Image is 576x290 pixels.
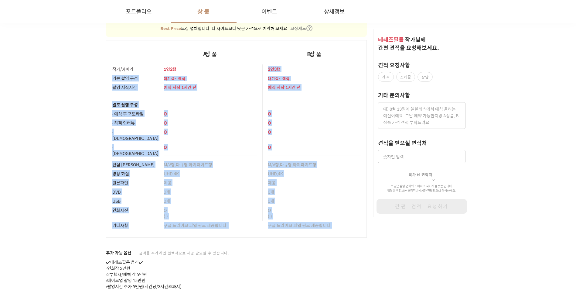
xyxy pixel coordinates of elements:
[268,66,361,72] p: 2인3캠
[112,169,158,178] div: 영상 화질
[378,150,465,163] input: 숫자만 입력
[268,144,361,150] p: O
[94,202,101,207] span: 설정
[268,207,271,213] span: O
[263,50,367,64] div: B상품
[268,205,361,221] div: (.)
[2,193,40,208] a: 홈
[268,221,362,230] div: 구글 드라이브 파일 링크 제공합니다.
[112,100,158,109] div: 별도 촬영 구성
[56,202,63,207] span: 대화
[112,221,158,230] div: 기타사항
[112,143,158,158] div: ∙ [DEMOGRAPHIC_DATA]
[164,180,257,186] p: 제공
[164,129,257,135] p: O
[378,184,465,193] p: 프딩은 촬영 업체와 소비자의 직거래 플랫폼 입니다. 입력하신 정보는 해당 작가 님께만 전달되오니 안심하세요.
[378,61,410,69] label: 견적 요청사항
[378,91,410,99] label: 기타 문의사항
[377,199,467,214] button: 간편 견적 요청하기
[112,196,158,205] div: USB
[378,35,404,43] span: 테레즈필름
[164,84,257,90] p: 예식 시작 1시간 전
[409,172,432,177] span: 작가님 연락처
[112,64,158,74] div: 작가/카메라
[112,127,158,143] div: ∙ [DEMOGRAPHIC_DATA]
[290,25,312,31] button: 보장제도
[268,161,361,167] p: M/V형,다큐형,하이라이트형
[268,129,361,135] p: O
[164,171,257,177] p: UHD,4K
[268,120,361,126] p: O
[164,198,257,204] p: 0개
[139,250,231,256] span: 금액을 추가하면 선택적으로 제공 받으실 수 있습니다.
[164,66,257,72] p: 1인2캠
[112,205,158,215] div: 인화사진
[112,109,158,118] div: ∙ 예식 후 포토타임
[78,193,117,208] a: 설정
[112,118,158,127] div: ∙ 하객 인터뷰
[164,161,257,167] p: M/V형,다큐형,하이라이트형
[160,25,181,32] strong: Best Price
[112,160,158,169] div: 편집 [PERSON_NAME]
[306,25,312,31] img: icon-question.5a88751f.svg
[164,111,257,117] p: O
[40,193,78,208] a: 대화
[164,120,257,126] p: O
[268,76,361,81] p: 대기실-예식
[268,180,361,186] p: 제공
[112,178,158,187] div: 원본파일
[268,84,361,90] p: 예식 시작 1시간 전
[378,35,439,52] span: 작가 님께 간편 견적을 요청해보세요.
[378,72,394,82] label: 가격
[418,72,433,82] label: 상담
[268,198,361,204] p: 0개
[164,76,257,81] p: 대기실-예식
[160,25,288,31] p: 보장 업체입니다. 타 사이트보다 낮은 가격으로 예약해 보세요.
[158,50,263,64] div: A상품
[164,207,167,213] span: O
[112,74,158,83] div: 기본 촬영 구성
[106,250,131,256] span: 추가 가능 옵션
[164,144,257,150] p: O
[290,25,306,32] span: 보장제도
[112,187,158,196] div: DVD
[268,189,361,195] p: 0개
[164,221,257,230] div: 구글 드라이브 파일 링크 제공합니다.
[164,205,257,221] div: (.)
[268,111,361,117] p: O
[409,163,435,182] button: 작가님 연락처
[378,139,427,147] label: 견적을 받으실 연락처
[19,202,23,207] span: 홈
[268,171,361,177] p: UHD,4K
[396,72,415,82] label: 스케줄
[164,189,257,195] p: 0개
[112,83,158,92] div: 촬영 시작시간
